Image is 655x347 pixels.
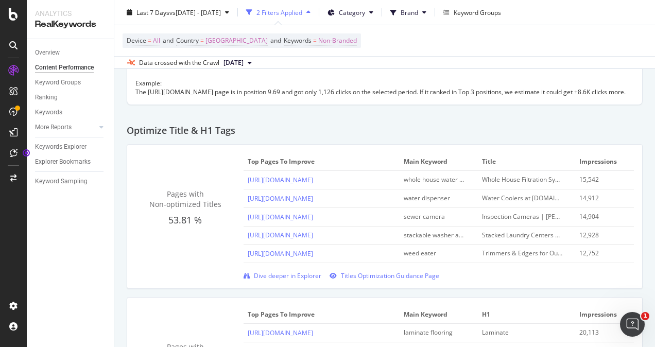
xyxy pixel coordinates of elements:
[136,8,169,16] span: Last 7 Days
[149,189,221,209] span: Pages with Non-optimized Titles
[404,328,467,337] div: laminate flooring
[35,142,87,152] div: Keywords Explorer
[404,212,467,221] div: sewer camera
[404,310,471,319] span: Main Keyword
[123,4,233,21] button: Last 7 Daysvs[DATE] - [DATE]
[242,4,315,21] button: 2 Filters Applied
[330,271,439,280] a: Titles Optimization Guidance Page
[454,8,501,16] div: Keyword Groups
[22,148,31,158] div: Tooltip anchor
[341,271,439,280] span: Titles Optimization Guidance Page
[482,157,569,166] span: title
[318,33,357,48] span: Non-Branded
[323,4,377,21] button: Category
[139,58,219,67] div: Data crossed with the Crawl
[35,157,107,167] a: Explorer Bookmarks
[439,4,505,21] button: Keyword Groups
[248,194,313,203] a: [URL][DOMAIN_NAME]
[641,312,649,320] span: 1
[153,33,160,48] span: All
[248,249,313,258] a: [URL][DOMAIN_NAME]
[35,47,107,58] a: Overview
[482,175,562,184] div: Whole House Filtration Systems at Lowes.com
[35,77,107,88] a: Keyword Groups
[579,328,625,337] div: 20,113
[35,92,107,103] a: Ranking
[579,157,627,166] span: Impressions
[404,249,467,258] div: weed eater
[169,8,221,16] span: vs [DATE] - [DATE]
[35,142,107,152] a: Keywords Explorer
[313,36,317,45] span: =
[386,4,430,21] button: Brand
[404,231,467,240] div: stackable washer and dryer
[579,249,625,258] div: 12,752
[482,231,562,240] div: Stacked Laundry Centers | Lowe's
[404,157,471,166] span: Main Keyword
[35,47,60,58] div: Overview
[127,126,235,136] h2: Optimize Title & H1 Tags
[35,8,106,19] div: Analytics
[127,36,146,45] span: Device
[482,249,562,258] div: Trimmers & Edgers for Outdoors at Lowe’s
[35,107,62,118] div: Keywords
[223,58,244,67] span: 2025 Oct. 4th
[200,36,204,45] span: =
[248,231,313,239] a: [URL][DOMAIN_NAME]
[482,328,562,337] div: Laminate
[579,310,627,319] span: Impressions
[620,312,645,337] iframe: Intercom live chat
[401,8,418,16] span: Brand
[579,194,625,203] div: 14,912
[248,157,393,166] span: Top pages to improve
[404,175,467,184] div: whole house water filter
[219,57,256,69] button: [DATE]
[35,62,107,73] a: Content Performance
[248,310,393,319] span: Top pages to improve
[256,8,302,16] div: 2 Filters Applied
[35,62,94,73] div: Content Performance
[404,194,467,203] div: water dispenser
[35,176,107,187] a: Keyword Sampling
[35,122,96,133] a: More Reports
[284,36,312,45] span: Keywords
[248,328,313,337] a: [URL][DOMAIN_NAME]
[579,175,625,184] div: 15,542
[270,36,281,45] span: and
[35,176,88,187] div: Keyword Sampling
[148,36,151,45] span: =
[339,8,365,16] span: Category
[482,194,562,203] div: Water Coolers at Lowes.com
[163,36,174,45] span: and
[35,77,81,88] div: Keyword Groups
[244,271,321,280] a: Dive deeper in Explorer
[579,212,625,221] div: 14,904
[35,19,106,30] div: RealKeywords
[176,36,199,45] span: Country
[35,122,72,133] div: More Reports
[254,271,321,280] span: Dive deeper in Explorer
[248,213,313,221] a: [URL][DOMAIN_NAME]
[35,92,58,103] div: Ranking
[248,176,313,184] a: [URL][DOMAIN_NAME]
[579,231,625,240] div: 12,928
[35,157,91,167] div: Explorer Bookmarks
[482,310,569,319] span: H1
[168,214,202,226] span: 53.81 %
[482,212,562,221] div: Inspection Cameras | Lowe's
[35,107,107,118] a: Keywords
[205,33,268,48] span: [GEOGRAPHIC_DATA]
